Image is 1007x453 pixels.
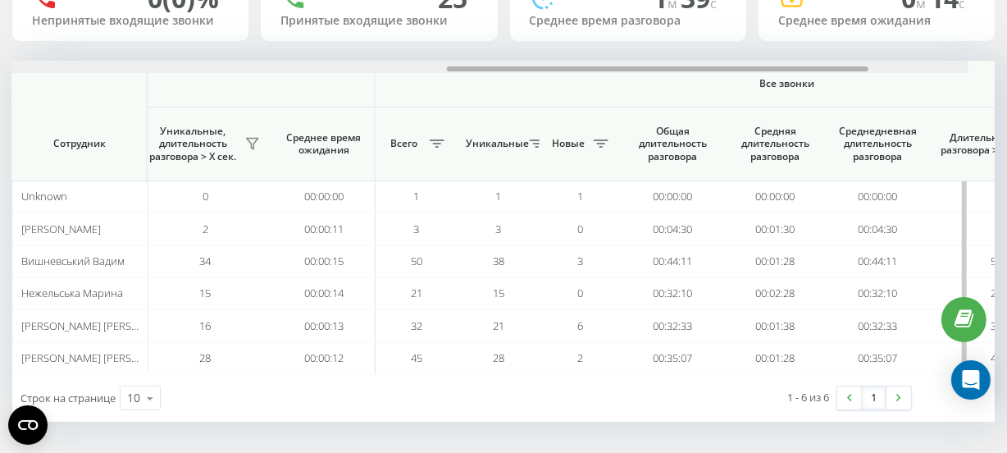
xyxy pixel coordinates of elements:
[414,222,420,236] span: 3
[414,189,420,204] span: 1
[21,318,183,333] span: [PERSON_NAME] [PERSON_NAME]
[622,309,724,341] td: 00:32:33
[200,254,212,268] span: 34
[273,181,376,213] td: 00:00:00
[493,254,504,268] span: 38
[21,391,116,405] span: Строк на странице
[991,318,1003,333] span: 32
[530,14,727,28] div: Среднее время разговора
[26,137,133,150] span: Сотрудник
[622,213,724,245] td: 00:04:30
[787,389,829,405] div: 1 - 6 из 6
[839,125,917,163] span: Среднедневная длительность разговора
[994,189,1000,204] span: 1
[622,277,724,309] td: 00:32:10
[827,181,929,213] td: 00:00:00
[724,245,827,277] td: 00:01:28
[493,350,504,365] span: 28
[827,245,929,277] td: 00:44:11
[578,286,584,300] span: 0
[827,277,929,309] td: 00:32:10
[32,14,229,28] div: Непринятые входящие звонки
[200,350,212,365] span: 28
[578,318,584,333] span: 6
[273,342,376,374] td: 00:00:12
[273,277,376,309] td: 00:00:14
[21,222,101,236] span: [PERSON_NAME]
[951,360,991,400] div: Open Intercom Messenger
[21,286,123,300] span: Нежельська Марина
[200,318,212,333] span: 16
[578,189,584,204] span: 1
[411,254,422,268] span: 50
[21,350,183,365] span: [PERSON_NAME] [PERSON_NAME]
[724,277,827,309] td: 00:02:28
[203,222,208,236] span: 2
[622,245,724,277] td: 00:44:11
[991,254,1003,268] span: 50
[273,309,376,341] td: 00:00:13
[578,254,584,268] span: 3
[273,213,376,245] td: 00:00:11
[578,222,584,236] span: 0
[200,286,212,300] span: 15
[285,131,362,157] span: Среднее время ожидания
[724,181,827,213] td: 00:00:00
[411,318,422,333] span: 32
[493,318,504,333] span: 21
[778,14,975,28] div: Среднее время ожидания
[862,387,886,410] a: 1
[622,342,724,374] td: 00:35:07
[280,14,477,28] div: Принятые входящие звонки
[203,189,208,204] span: 0
[21,189,67,204] span: Unknown
[991,350,1003,365] span: 45
[273,245,376,277] td: 00:00:15
[578,350,584,365] span: 2
[724,213,827,245] td: 00:01:30
[21,254,125,268] span: Вишневський Вадим
[384,137,425,150] span: Всего
[724,309,827,341] td: 00:01:38
[724,342,827,374] td: 00:01:28
[736,125,814,163] span: Средняя длительность разговора
[634,125,712,163] span: Общая длительность разговора
[827,213,929,245] td: 00:04:30
[827,342,929,374] td: 00:35:07
[411,286,422,300] span: 21
[127,390,140,406] div: 10
[496,222,502,236] span: 3
[991,286,1003,300] span: 21
[827,309,929,341] td: 00:32:33
[548,137,589,150] span: Новые
[496,189,502,204] span: 1
[411,350,422,365] span: 45
[994,222,1000,236] span: 3
[146,125,240,163] span: Уникальные, длительность разговора > Х сек.
[493,286,504,300] span: 15
[8,405,48,445] button: Open CMP widget
[466,137,525,150] span: Уникальные
[622,181,724,213] td: 00:00:00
